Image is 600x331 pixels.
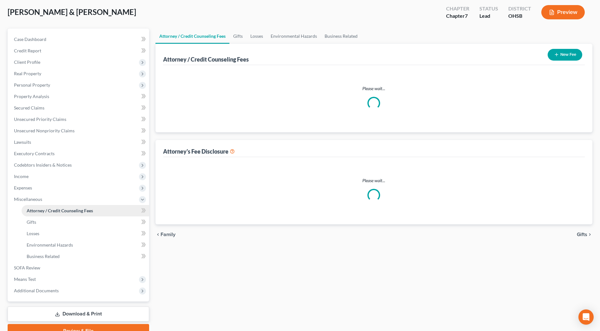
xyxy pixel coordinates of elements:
[27,231,39,236] span: Losses
[14,151,55,156] span: Executory Contracts
[14,36,46,42] span: Case Dashboard
[9,136,149,148] a: Lawsuits
[9,125,149,136] a: Unsecured Nonpriority Claims
[8,307,149,321] a: Download & Print
[267,29,321,44] a: Environmental Hazards
[229,29,247,44] a: Gifts
[22,216,149,228] a: Gifts
[14,174,29,179] span: Income
[548,49,582,61] button: New Fee
[14,276,36,282] span: Means Test
[27,208,93,213] span: Attorney / Credit Counseling Fees
[22,228,149,239] a: Losses
[168,177,580,184] p: Please wait...
[14,48,41,53] span: Credit Report
[14,94,49,99] span: Property Analysis
[9,102,149,114] a: Secured Claims
[446,12,469,20] div: Chapter
[14,105,44,110] span: Secured Claims
[168,85,580,92] p: Please wait...
[27,242,73,248] span: Environmental Hazards
[163,56,249,63] div: Attorney / Credit Counseling Fees
[155,232,161,237] i: chevron_left
[247,29,267,44] a: Losses
[9,34,149,45] a: Case Dashboard
[14,139,31,145] span: Lawsuits
[577,232,587,237] span: Gifts
[508,5,531,12] div: District
[14,288,59,293] span: Additional Documents
[163,148,235,155] div: Attorney's Fee Disclosure
[14,265,40,270] span: SOFA Review
[22,239,149,251] a: Environmental Hazards
[541,5,585,19] button: Preview
[578,309,594,325] div: Open Intercom Messenger
[479,12,498,20] div: Lead
[9,45,149,56] a: Credit Report
[14,82,50,88] span: Personal Property
[14,162,72,168] span: Codebtors Insiders & Notices
[577,232,592,237] button: Gifts chevron_right
[9,148,149,159] a: Executory Contracts
[508,12,531,20] div: OHSB
[22,251,149,262] a: Business Related
[14,196,42,202] span: Miscellaneous
[14,128,75,133] span: Unsecured Nonpriority Claims
[14,59,40,65] span: Client Profile
[161,232,175,237] span: Family
[27,254,60,259] span: Business Related
[14,116,66,122] span: Unsecured Priority Claims
[465,13,468,19] span: 7
[14,185,32,190] span: Expenses
[587,232,592,237] i: chevron_right
[9,114,149,125] a: Unsecured Priority Claims
[446,5,469,12] div: Chapter
[8,7,136,17] span: [PERSON_NAME] & [PERSON_NAME]
[22,205,149,216] a: Attorney / Credit Counseling Fees
[155,29,229,44] a: Attorney / Credit Counseling Fees
[9,91,149,102] a: Property Analysis
[155,232,175,237] button: chevron_left Family
[479,5,498,12] div: Status
[14,71,41,76] span: Real Property
[27,219,36,225] span: Gifts
[321,29,361,44] a: Business Related
[9,262,149,274] a: SOFA Review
